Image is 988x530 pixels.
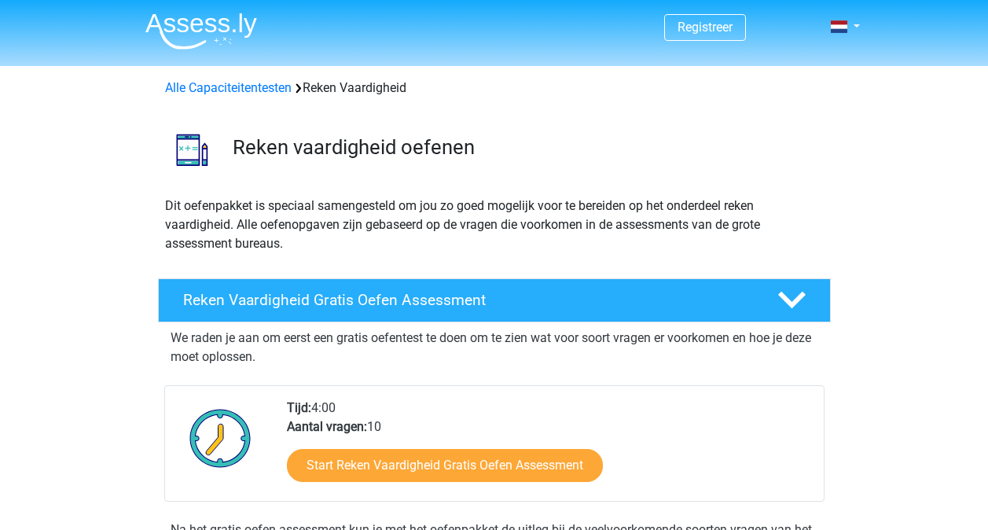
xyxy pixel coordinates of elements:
[145,13,257,50] img: Assessly
[181,399,260,477] img: Klok
[287,419,367,434] b: Aantal vragen:
[171,329,818,366] p: We raden je aan om eerst een gratis oefentest te doen om te zien wat voor soort vragen er voorkom...
[159,79,830,98] div: Reken Vaardigheid
[159,116,226,183] img: reken vaardigheid
[165,80,292,95] a: Alle Capaciteitentesten
[152,278,837,322] a: Reken Vaardigheid Gratis Oefen Assessment
[165,197,824,253] p: Dit oefenpakket is speciaal samengesteld om jou zo goed mogelijk voor te bereiden op het onderdee...
[275,399,823,501] div: 4:00 10
[678,20,733,35] a: Registreer
[287,449,603,482] a: Start Reken Vaardigheid Gratis Oefen Assessment
[287,400,311,415] b: Tijd:
[233,135,818,160] h3: Reken vaardigheid oefenen
[183,291,752,309] h4: Reken Vaardigheid Gratis Oefen Assessment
